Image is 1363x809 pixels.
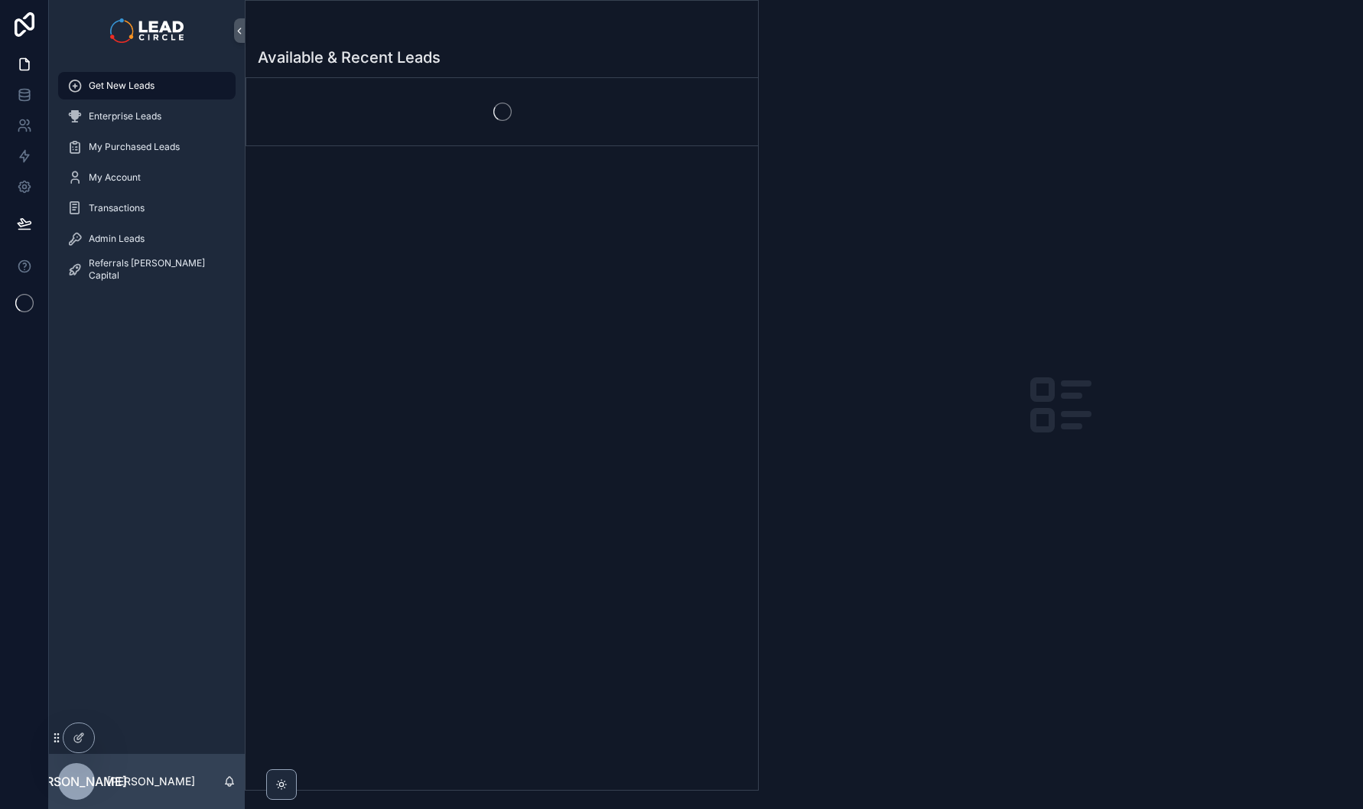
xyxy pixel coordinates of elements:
[89,233,145,245] span: Admin Leads
[49,61,245,303] div: scrollable content
[58,256,236,283] a: Referrals [PERSON_NAME] Capital
[58,225,236,253] a: Admin Leads
[89,80,155,92] span: Get New Leads
[110,18,183,43] img: App logo
[258,47,441,68] h1: Available & Recent Leads
[26,772,127,791] span: [PERSON_NAME]
[89,257,220,282] span: Referrals [PERSON_NAME] Capital
[58,133,236,161] a: My Purchased Leads
[107,774,195,789] p: [PERSON_NAME]
[89,171,141,184] span: My Account
[58,164,236,191] a: My Account
[58,103,236,130] a: Enterprise Leads
[58,72,236,99] a: Get New Leads
[89,202,145,214] span: Transactions
[58,194,236,222] a: Transactions
[89,141,180,153] span: My Purchased Leads
[89,110,161,122] span: Enterprise Leads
